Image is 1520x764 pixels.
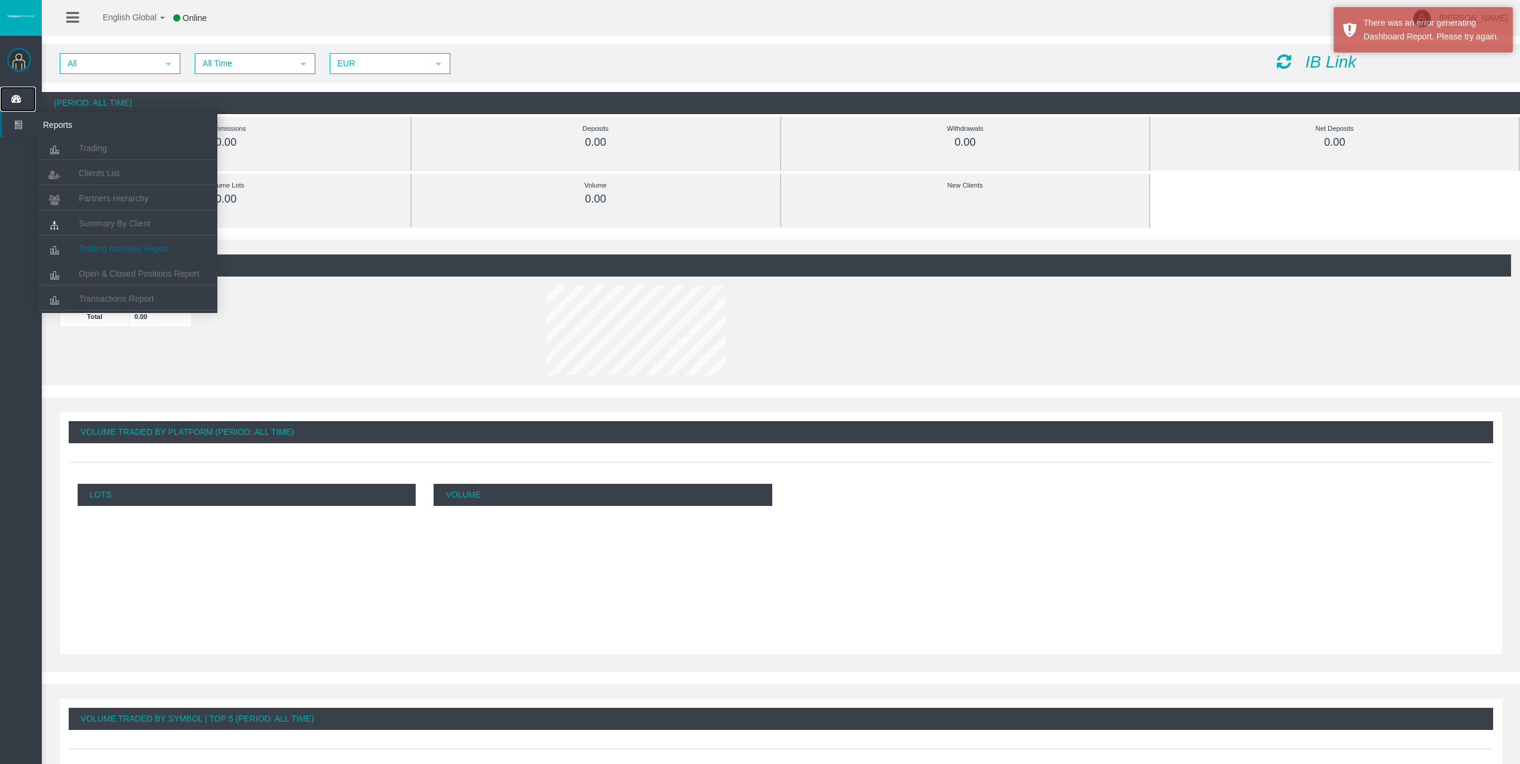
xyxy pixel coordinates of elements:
[1305,53,1356,71] i: IB Link
[79,143,107,153] span: Trading
[438,179,753,192] div: Volume
[1177,122,1492,136] div: Net Deposits
[438,122,753,136] div: Deposits
[69,122,383,136] div: Commissions
[79,194,149,203] span: Partners Hierarchy
[1364,16,1504,44] div: There was an error generating Dashboard Report. Please try again.
[6,14,36,19] img: logo.svg
[69,708,1493,730] div: Volume Traded By Symbol | Top 5 (Period: All Time)
[2,112,217,137] a: Reports
[34,112,151,137] span: Reports
[38,162,217,184] a: Clients List
[434,484,772,506] p: Volume
[808,179,1123,192] div: New Clients
[164,59,173,69] span: select
[79,168,119,178] span: Clients List
[87,13,156,22] span: English Global
[69,192,383,206] div: 0.00
[60,306,130,326] td: Total
[196,54,293,73] span: All Time
[130,306,192,326] td: 0.00
[183,13,207,23] span: Online
[69,136,383,149] div: 0.00
[79,294,154,303] span: Transactions Report
[38,188,217,209] a: Partners Hierarchy
[808,136,1123,149] div: 0.00
[79,219,151,228] span: Summary By Client
[38,263,217,284] a: Open & Closed Positions Report
[61,54,158,73] span: All
[79,244,169,253] span: Trading Activities Report
[78,484,416,506] p: Lots
[438,136,753,149] div: 0.00
[38,288,217,309] a: Transactions Report
[69,179,383,192] div: Volume Lots
[79,269,199,278] span: Open & Closed Positions Report
[438,192,753,206] div: 0.00
[51,254,1511,277] div: (Period: All Time)
[42,92,1520,114] div: (Period: All Time)
[299,59,308,69] span: select
[38,238,217,259] a: Trading Activities Report
[1177,136,1492,149] div: 0.00
[69,421,1493,443] div: Volume Traded By Platform (Period: All Time)
[331,54,428,73] span: EUR
[434,59,443,69] span: select
[808,122,1123,136] div: Withdrawals
[38,213,217,234] a: Summary By Client
[1277,53,1291,70] i: Reload Dashboard
[38,137,217,159] a: Trading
